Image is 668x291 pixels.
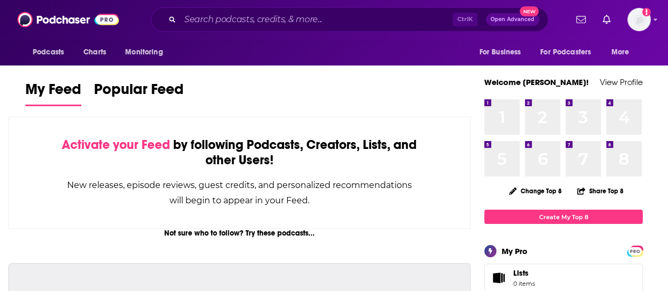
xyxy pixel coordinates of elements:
[484,210,643,224] a: Create My Top 8
[151,7,548,32] div: Search podcasts, credits, & more...
[118,42,176,62] button: open menu
[628,247,641,255] a: PRO
[533,42,606,62] button: open menu
[486,13,539,26] button: Open AdvancedNew
[484,77,589,87] a: Welcome [PERSON_NAME]!
[77,42,112,62] a: Charts
[94,80,184,105] span: Popular Feed
[62,137,170,153] span: Activate your Feed
[627,8,651,31] img: User Profile
[540,45,591,60] span: For Podcasters
[94,80,184,106] a: Popular Feed
[600,77,643,87] a: View Profile
[611,45,629,60] span: More
[25,80,81,105] span: My Feed
[513,280,535,287] span: 0 items
[604,42,643,62] button: open menu
[25,80,81,106] a: My Feed
[453,13,477,26] span: Ctrl K
[502,246,528,256] div: My Pro
[83,45,106,60] span: Charts
[33,45,64,60] span: Podcasts
[488,270,509,285] span: Lists
[125,45,163,60] span: Monitoring
[572,11,590,29] a: Show notifications dropdown
[491,17,534,22] span: Open Advanced
[513,268,535,278] span: Lists
[62,177,417,208] div: New releases, episode reviews, guest credits, and personalized recommendations will begin to appe...
[577,181,624,201] button: Share Top 8
[17,10,119,30] img: Podchaser - Follow, Share and Rate Podcasts
[25,42,78,62] button: open menu
[642,8,651,16] svg: Add a profile image
[627,8,651,31] button: Show profile menu
[180,11,453,28] input: Search podcasts, credits, & more...
[520,6,539,16] span: New
[627,8,651,31] span: Logged in as ShannonHennessey
[503,184,568,198] button: Change Top 8
[513,268,529,278] span: Lists
[62,137,417,168] div: by following Podcasts, Creators, Lists, and other Users!
[479,45,521,60] span: For Business
[472,42,534,62] button: open menu
[598,11,615,29] a: Show notifications dropdown
[8,229,471,238] div: Not sure who to follow? Try these podcasts...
